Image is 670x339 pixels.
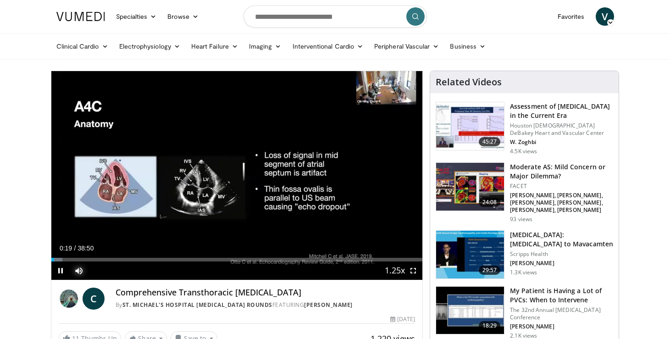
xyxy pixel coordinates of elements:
p: [PERSON_NAME] [510,260,613,267]
span: 18:29 [479,321,501,330]
h3: Moderate AS: Mild Concern or Major Dilemma? [510,162,613,181]
h3: Assessment of [MEDICAL_DATA] in the Current Era [510,102,613,120]
span: / [74,245,76,252]
a: C [83,288,105,310]
a: Specialties [111,7,162,26]
a: [PERSON_NAME] [304,301,353,309]
img: 1427eb7f-e302-4c0c-9196-015ac6b86534.150x105_q85_crop-smart_upscale.jpg [436,287,504,334]
img: VuMedi Logo [56,12,105,21]
p: 1.3K views [510,269,537,276]
button: Playback Rate [386,261,404,280]
a: Favorites [552,7,590,26]
p: 4.5K views [510,148,537,155]
p: 93 views [510,216,532,223]
a: Interventional Cardio [287,37,369,56]
h4: Comprehensive Transthoracic [MEDICAL_DATA] [116,288,415,298]
h4: Related Videos [436,77,502,88]
a: St. Michael's Hospital [MEDICAL_DATA] Rounds [122,301,272,309]
div: By FEATURING [116,301,415,309]
h3: My Patient is Having a Lot of PVCs: When to Intervene [510,286,613,305]
p: FACET [510,183,613,190]
a: Peripheral Vascular [369,37,444,56]
a: Browse [162,7,204,26]
img: 0d2d4dcd-2944-42dd-9ddd-7b7b0914d8a2.150x105_q85_crop-smart_upscale.jpg [436,231,504,278]
a: Imaging [244,37,287,56]
div: [DATE] [390,315,415,323]
img: 92baea2f-626a-4859-8e8f-376559bb4018.150x105_q85_crop-smart_upscale.jpg [436,102,504,150]
span: 24:08 [479,198,501,207]
img: St. Michael's Hospital Echocardiogram Rounds [59,288,79,310]
video-js: Video Player [51,71,423,280]
a: 29:57 [MEDICAL_DATA]: [MEDICAL_DATA] to Mavacamten Scripps Health [PERSON_NAME] 1.3K views [436,230,613,279]
a: Business [444,37,491,56]
span: 38:50 [78,245,94,252]
button: Fullscreen [404,261,422,280]
p: Scripps Health [510,250,613,258]
span: 45:27 [479,137,501,146]
h3: [MEDICAL_DATA]: [MEDICAL_DATA] to Mavacamten [510,230,613,249]
a: Electrophysiology [114,37,186,56]
img: dd11af6a-c20f-4746-a517-478f0228e36a.150x105_q85_crop-smart_upscale.jpg [436,163,504,211]
p: W. Zoghbi [510,139,613,146]
p: The 32nd Annual [MEDICAL_DATA] Conference [510,306,613,321]
a: 24:08 Moderate AS: Mild Concern or Major Dilemma? FACET [PERSON_NAME], [PERSON_NAME], [PERSON_NAM... [436,162,613,223]
button: Mute [70,261,88,280]
a: Heart Failure [186,37,244,56]
span: 0:19 [60,245,72,252]
p: Houston [DEMOGRAPHIC_DATA] DeBakey Heart and Vascular Center [510,122,613,137]
span: 29:57 [479,266,501,275]
a: Clinical Cardio [51,37,114,56]
div: Progress Bar [51,258,423,261]
p: [PERSON_NAME], [PERSON_NAME], [PERSON_NAME], [PERSON_NAME], [PERSON_NAME], [PERSON_NAME] [510,192,613,214]
a: V [596,7,614,26]
a: 45:27 Assessment of [MEDICAL_DATA] in the Current Era Houston [DEMOGRAPHIC_DATA] DeBakey Heart an... [436,102,613,155]
p: [PERSON_NAME] [510,323,613,330]
button: Pause [51,261,70,280]
input: Search topics, interventions [244,6,427,28]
